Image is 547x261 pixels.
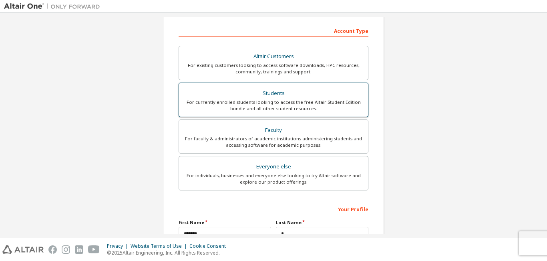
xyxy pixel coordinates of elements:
[179,219,271,226] label: First Name
[184,125,363,136] div: Faculty
[2,245,44,254] img: altair_logo.svg
[184,62,363,75] div: For existing customers looking to access software downloads, HPC resources, community, trainings ...
[189,243,231,249] div: Cookie Consent
[131,243,189,249] div: Website Terms of Use
[88,245,100,254] img: youtube.svg
[179,24,368,37] div: Account Type
[184,99,363,112] div: For currently enrolled students looking to access the free Altair Student Edition bundle and all ...
[276,219,368,226] label: Last Name
[75,245,83,254] img: linkedin.svg
[48,245,57,254] img: facebook.svg
[184,88,363,99] div: Students
[184,51,363,62] div: Altair Customers
[4,2,104,10] img: Altair One
[107,249,231,256] p: © 2025 Altair Engineering, Inc. All Rights Reserved.
[184,136,363,148] div: For faculty & administrators of academic institutions administering students and accessing softwa...
[184,161,363,172] div: Everyone else
[184,172,363,185] div: For individuals, businesses and everyone else looking to try Altair software and explore our prod...
[62,245,70,254] img: instagram.svg
[179,202,368,215] div: Your Profile
[107,243,131,249] div: Privacy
